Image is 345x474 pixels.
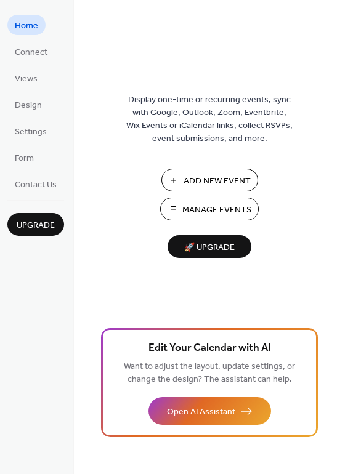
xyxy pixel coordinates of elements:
[7,174,64,194] a: Contact Us
[167,406,235,419] span: Open AI Assistant
[15,126,47,139] span: Settings
[15,73,38,86] span: Views
[15,46,47,59] span: Connect
[160,198,259,220] button: Manage Events
[148,340,271,357] span: Edit Your Calendar with AI
[182,204,251,217] span: Manage Events
[7,41,55,62] a: Connect
[148,397,271,425] button: Open AI Assistant
[7,147,41,167] a: Form
[15,179,57,191] span: Contact Us
[7,121,54,141] a: Settings
[124,358,295,388] span: Want to adjust the layout, update settings, or change the design? The assistant can help.
[168,235,251,258] button: 🚀 Upgrade
[15,152,34,165] span: Form
[175,239,244,256] span: 🚀 Upgrade
[15,99,42,112] span: Design
[7,68,45,88] a: Views
[184,175,251,188] span: Add New Event
[7,213,64,236] button: Upgrade
[126,94,293,145] span: Display one-time or recurring events, sync with Google, Outlook, Zoom, Eventbrite, Wix Events or ...
[7,15,46,35] a: Home
[15,20,38,33] span: Home
[161,169,258,191] button: Add New Event
[17,219,55,232] span: Upgrade
[7,94,49,114] a: Design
